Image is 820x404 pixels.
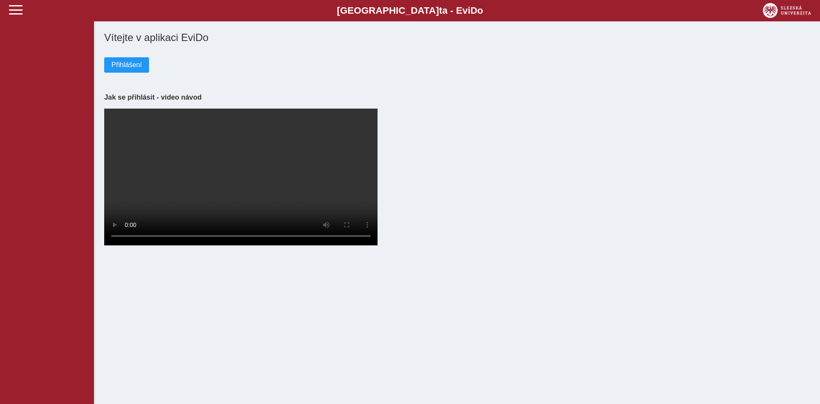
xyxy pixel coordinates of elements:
span: Přihlášení [111,61,142,69]
img: logo_web_su.png [763,3,811,18]
h1: Vítejte v aplikaci EviDo [104,32,810,44]
span: t [439,5,442,16]
video: Your browser does not support the video tag. [104,109,378,245]
button: Přihlášení [104,57,149,73]
span: D [470,5,477,16]
h3: Jak se přihlásit - video návod [104,93,810,101]
span: o [477,5,483,16]
b: [GEOGRAPHIC_DATA] a - Evi [26,5,794,16]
